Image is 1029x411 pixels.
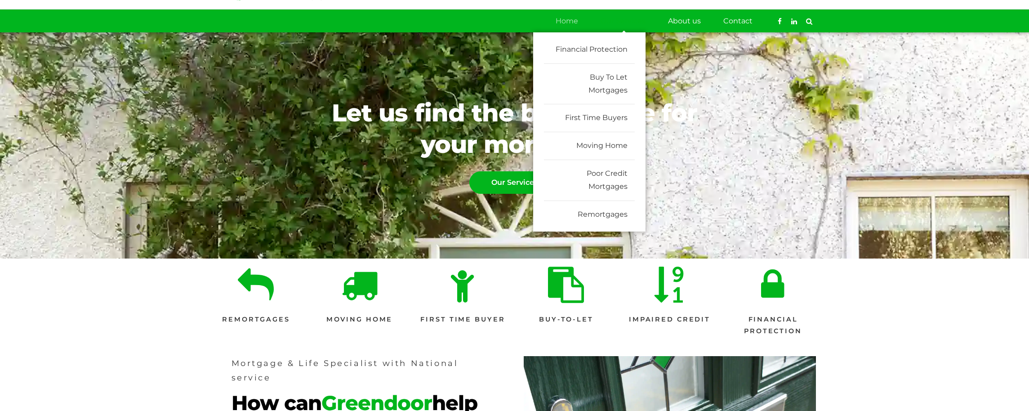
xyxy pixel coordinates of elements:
span: First Time Buyer [420,314,505,326]
a: Home [556,10,578,32]
span: Financial Protection [731,314,816,337]
span: Remortgages [222,314,290,326]
span: Our Services [470,172,559,193]
a: Poor Credit Mortgages [544,160,635,201]
span: Let us find the best home for your mortgage [314,97,715,160]
a: Financial Protection [544,36,635,64]
span: Impaired Credit [629,314,710,326]
span: Buy-to-let [539,314,593,326]
a: Our Services [601,10,646,32]
a: Remortgages [544,201,635,228]
span: Mortgage & Life Specialist with National service [232,356,488,385]
a: Our Services [469,171,560,194]
a: Moving Home [544,132,635,160]
a: Buy To Let Mortgages [544,64,635,105]
span: Moving Home [326,314,393,326]
a: About us [668,10,701,32]
a: Contact [723,10,753,32]
a: First Time Buyers [544,104,635,132]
